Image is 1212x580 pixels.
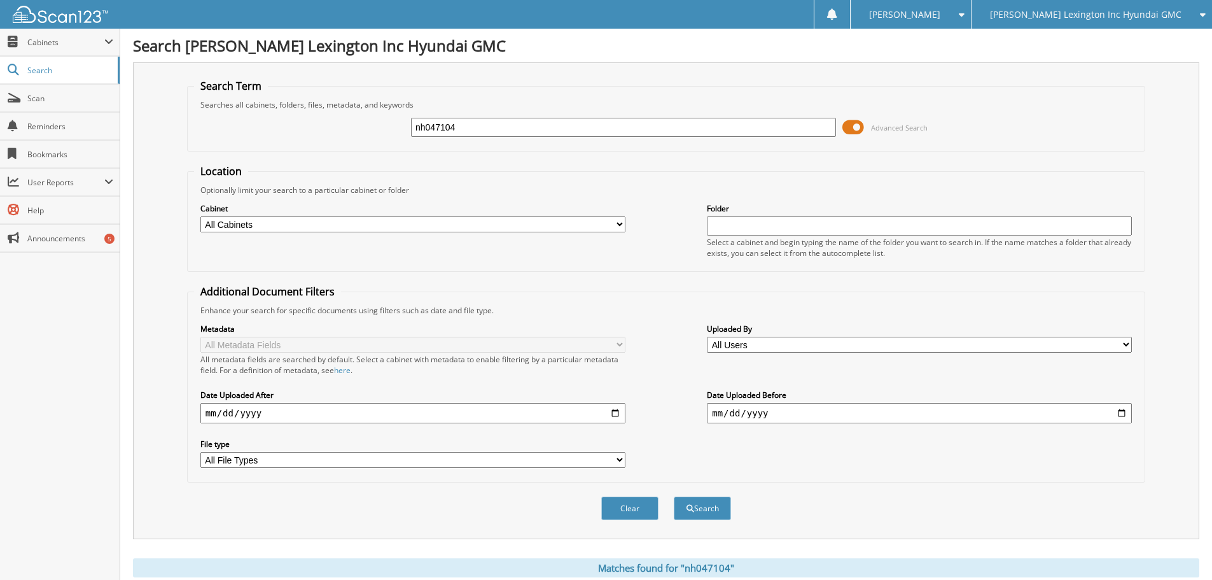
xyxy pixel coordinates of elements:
label: Uploaded By [707,323,1132,334]
div: Searches all cabinets, folders, files, metadata, and keywords [194,99,1138,110]
span: Help [27,205,113,216]
div: Optionally limit your search to a particular cabinet or folder [194,185,1138,195]
legend: Additional Document Filters [194,285,341,299]
span: Announcements [27,233,113,244]
input: start [200,403,625,423]
label: Cabinet [200,203,625,214]
input: end [707,403,1132,423]
span: Reminders [27,121,113,132]
label: Date Uploaded Before [707,390,1132,400]
label: Folder [707,203,1132,214]
h1: Search [PERSON_NAME] Lexington Inc Hyundai GMC [133,35,1199,56]
div: Select a cabinet and begin typing the name of the folder you want to search in. If the name match... [707,237,1132,258]
span: Bookmarks [27,149,113,160]
span: [PERSON_NAME] [869,11,940,18]
div: All metadata fields are searched by default. Select a cabinet with metadata to enable filtering b... [200,354,625,376]
div: 5 [104,234,115,244]
label: Metadata [200,323,625,334]
label: Date Uploaded After [200,390,625,400]
div: Enhance your search for specific documents using filters such as date and file type. [194,305,1138,316]
span: Search [27,65,111,76]
a: here [334,365,351,376]
span: Scan [27,93,113,104]
button: Clear [601,497,658,520]
span: Advanced Search [871,123,928,132]
button: Search [674,497,731,520]
img: scan123-logo-white.svg [13,6,108,23]
legend: Search Term [194,79,268,93]
span: Cabinets [27,37,104,48]
span: User Reports [27,177,104,188]
legend: Location [194,164,248,178]
span: [PERSON_NAME] Lexington Inc Hyundai GMC [990,11,1181,18]
div: Matches found for "nh047104" [133,558,1199,577]
label: File type [200,439,625,449]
